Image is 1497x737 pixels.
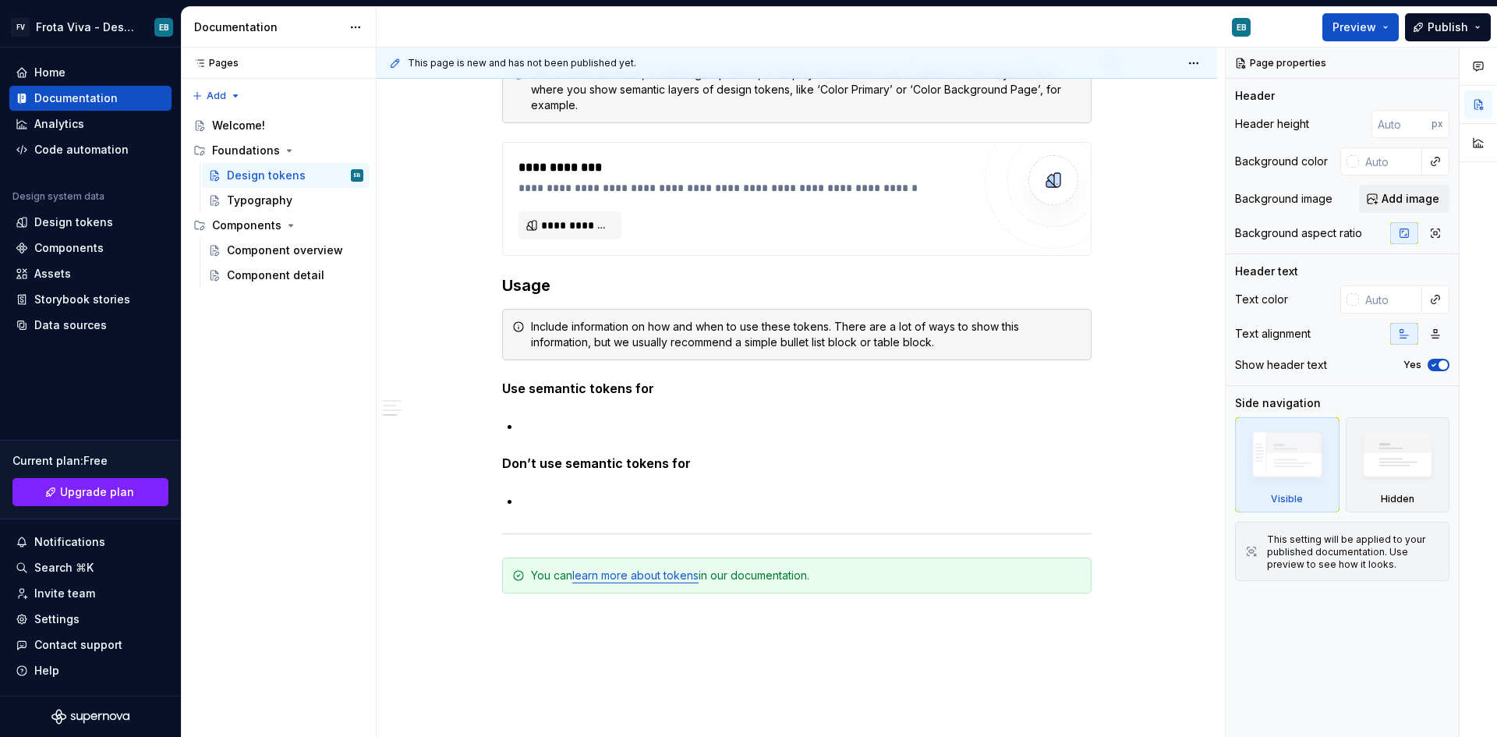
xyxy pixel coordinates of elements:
[34,266,71,282] div: Assets
[9,112,172,136] a: Analytics
[227,243,343,258] div: Component overview
[34,142,129,158] div: Code automation
[12,478,168,506] a: Upgrade plan
[572,569,699,582] a: learn more about tokens
[1235,264,1298,279] div: Header text
[212,218,281,233] div: Components
[1235,357,1327,373] div: Show header text
[212,143,280,158] div: Foundations
[36,19,136,35] div: Frota Viva - Design System
[9,607,172,632] a: Settings
[1332,19,1376,35] span: Preview
[531,66,1081,113] div: Use a token list block, or token group block, to display the semantic set of tokens for this styl...
[159,21,169,34] div: EB
[187,138,370,163] div: Foundations
[1322,13,1399,41] button: Preview
[187,57,239,69] div: Pages
[227,193,292,208] div: Typography
[34,611,80,627] div: Settings
[502,275,1092,296] h3: Usage
[202,163,370,188] a: Design tokensEB
[34,65,65,80] div: Home
[9,236,172,260] a: Components
[51,709,129,725] svg: Supernova Logo
[502,381,654,396] strong: Use semantic tokens for
[1371,110,1432,138] input: Auto
[1235,417,1340,512] div: Visible
[212,118,265,133] div: Welcome!
[34,214,113,230] div: Design tokens
[3,10,178,44] button: FVFrota Viva - Design SystemEB
[187,113,370,138] a: Welcome!
[194,19,342,35] div: Documentation
[9,287,172,312] a: Storybook stories
[9,60,172,85] a: Home
[187,113,370,288] div: Page tree
[9,658,172,683] button: Help
[187,213,370,238] div: Components
[1235,88,1275,104] div: Header
[9,555,172,580] button: Search ⌘K
[202,238,370,263] a: Component overview
[1235,326,1311,342] div: Text alignment
[531,568,1081,583] div: You can in our documentation.
[9,86,172,111] a: Documentation
[9,313,172,338] a: Data sources
[1359,185,1449,213] button: Add image
[207,90,226,102] span: Add
[9,137,172,162] a: Code automation
[34,292,130,307] div: Storybook stories
[1235,395,1321,411] div: Side navigation
[60,484,134,500] span: Upgrade plan
[12,190,104,203] div: Design system data
[34,586,95,601] div: Invite team
[12,453,168,469] div: Current plan : Free
[34,116,84,132] div: Analytics
[1346,417,1450,512] div: Hidden
[34,534,105,550] div: Notifications
[9,632,172,657] button: Contact support
[408,57,636,69] span: This page is new and has not been published yet.
[9,210,172,235] a: Design tokens
[502,455,691,471] strong: Don’t use semantic tokens for
[531,319,1081,350] div: Include information on how and when to use these tokens. There are a lot of ways to show this inf...
[9,581,172,606] a: Invite team
[1359,285,1422,314] input: Auto
[187,85,246,107] button: Add
[1235,225,1362,241] div: Background aspect ratio
[9,261,172,286] a: Assets
[11,18,30,37] div: FV
[9,530,172,555] button: Notifications
[1405,13,1491,41] button: Publish
[34,317,107,333] div: Data sources
[1382,191,1439,207] span: Add image
[1271,493,1303,505] div: Visible
[34,560,94,576] div: Search ⌘K
[34,663,59,679] div: Help
[1267,533,1439,571] div: This setting will be applied to your published documentation. Use preview to see how it looks.
[1432,118,1443,130] p: px
[354,168,361,183] div: EB
[1235,292,1288,307] div: Text color
[34,90,118,106] div: Documentation
[1235,116,1309,132] div: Header height
[1235,154,1328,169] div: Background color
[202,263,370,288] a: Component detail
[1235,191,1332,207] div: Background image
[1428,19,1468,35] span: Publish
[1359,147,1422,175] input: Auto
[202,188,370,213] a: Typography
[34,240,104,256] div: Components
[1381,493,1414,505] div: Hidden
[1237,21,1247,34] div: EB
[1403,359,1421,371] label: Yes
[227,168,306,183] div: Design tokens
[34,637,122,653] div: Contact support
[227,268,324,283] div: Component detail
